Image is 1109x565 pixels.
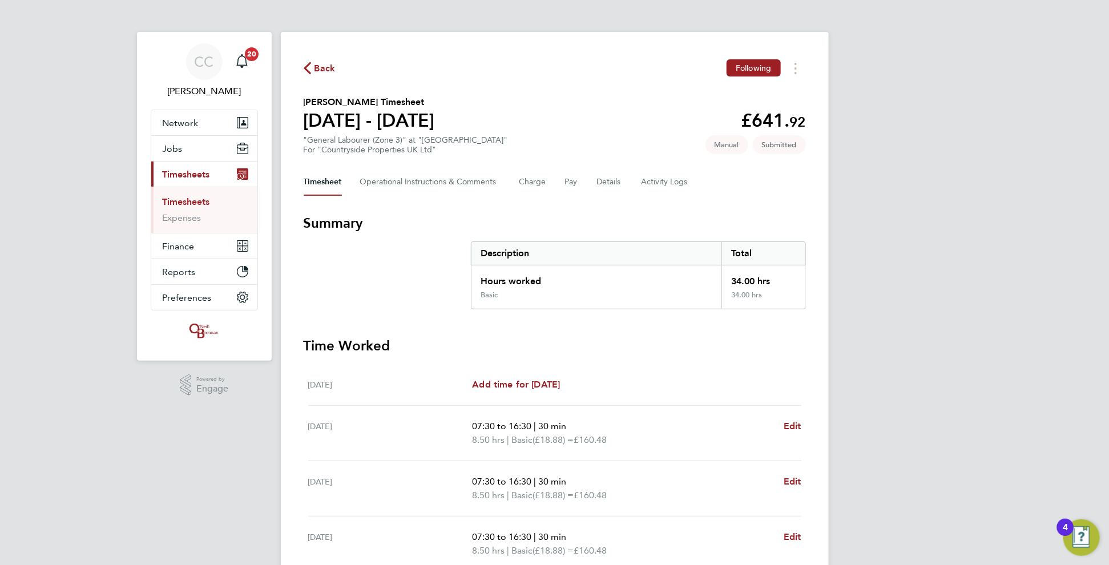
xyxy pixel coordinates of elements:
[721,290,805,309] div: 34.00 hrs
[304,109,435,132] h1: [DATE] - [DATE]
[180,374,228,396] a: Powered byEngage
[534,476,536,487] span: |
[196,374,228,384] span: Powered by
[308,378,473,392] div: [DATE]
[721,265,805,290] div: 34.00 hrs
[538,476,566,487] span: 30 min
[304,214,806,232] h3: Summary
[471,265,722,290] div: Hours worked
[151,259,257,284] button: Reports
[163,241,195,252] span: Finance
[163,143,183,154] span: Jobs
[163,196,210,207] a: Timesheets
[736,63,771,73] span: Following
[574,434,607,445] span: £160.48
[1063,527,1068,542] div: 4
[304,168,342,196] button: Timesheet
[231,43,253,80] a: 20
[472,531,531,542] span: 07:30 to 16:30
[533,434,574,445] span: (£18.88) =
[304,95,435,109] h2: [PERSON_NAME] Timesheet
[151,233,257,259] button: Finance
[507,490,509,501] span: |
[163,292,212,303] span: Preferences
[304,337,806,355] h3: Time Worked
[151,187,257,233] div: Timesheets
[533,490,574,501] span: (£18.88) =
[187,322,220,340] img: oneillandbrennan-logo-retina.png
[511,544,533,558] span: Basic
[721,242,805,265] div: Total
[304,135,508,155] div: "General Labourer (Zone 3)" at "[GEOGRAPHIC_DATA]"
[784,530,801,544] a: Edit
[472,434,505,445] span: 8.50 hrs
[163,267,196,277] span: Reports
[163,118,199,128] span: Network
[538,531,566,542] span: 30 min
[360,168,501,196] button: Operational Instructions & Comments
[472,378,560,392] a: Add time for [DATE]
[642,168,689,196] button: Activity Logs
[538,421,566,431] span: 30 min
[574,545,607,556] span: £160.48
[163,212,201,223] a: Expenses
[784,531,801,542] span: Edit
[471,242,722,265] div: Description
[308,419,473,447] div: [DATE]
[151,84,258,98] span: Charlotte Carter
[597,168,623,196] button: Details
[784,421,801,431] span: Edit
[151,136,257,161] button: Jobs
[507,434,509,445] span: |
[574,490,607,501] span: £160.48
[308,475,473,502] div: [DATE]
[151,43,258,98] a: CC[PERSON_NAME]
[314,62,336,75] span: Back
[727,59,780,76] button: Following
[511,433,533,447] span: Basic
[137,32,272,361] nav: Main navigation
[790,114,806,130] span: 92
[753,135,806,154] span: This timesheet is Submitted.
[1063,519,1100,556] button: Open Resource Center, 4 new notifications
[534,531,536,542] span: |
[472,490,505,501] span: 8.50 hrs
[785,59,806,77] button: Timesheets Menu
[565,168,579,196] button: Pay
[472,379,560,390] span: Add time for [DATE]
[481,290,498,300] div: Basic
[534,421,536,431] span: |
[511,489,533,502] span: Basic
[471,241,806,309] div: Summary
[151,110,257,135] button: Network
[741,110,806,131] app-decimal: £641.
[195,54,214,69] span: CC
[472,545,505,556] span: 8.50 hrs
[705,135,748,154] span: This timesheet was manually created.
[472,421,531,431] span: 07:30 to 16:30
[163,169,210,180] span: Timesheets
[533,545,574,556] span: (£18.88) =
[784,476,801,487] span: Edit
[472,476,531,487] span: 07:30 to 16:30
[151,285,257,310] button: Preferences
[151,162,257,187] button: Timesheets
[245,47,259,61] span: 20
[507,545,509,556] span: |
[304,145,508,155] div: For "Countryside Properties UK Ltd"
[196,384,228,394] span: Engage
[304,61,336,75] button: Back
[151,322,258,340] a: Go to home page
[519,168,547,196] button: Charge
[784,475,801,489] a: Edit
[784,419,801,433] a: Edit
[308,530,473,558] div: [DATE]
